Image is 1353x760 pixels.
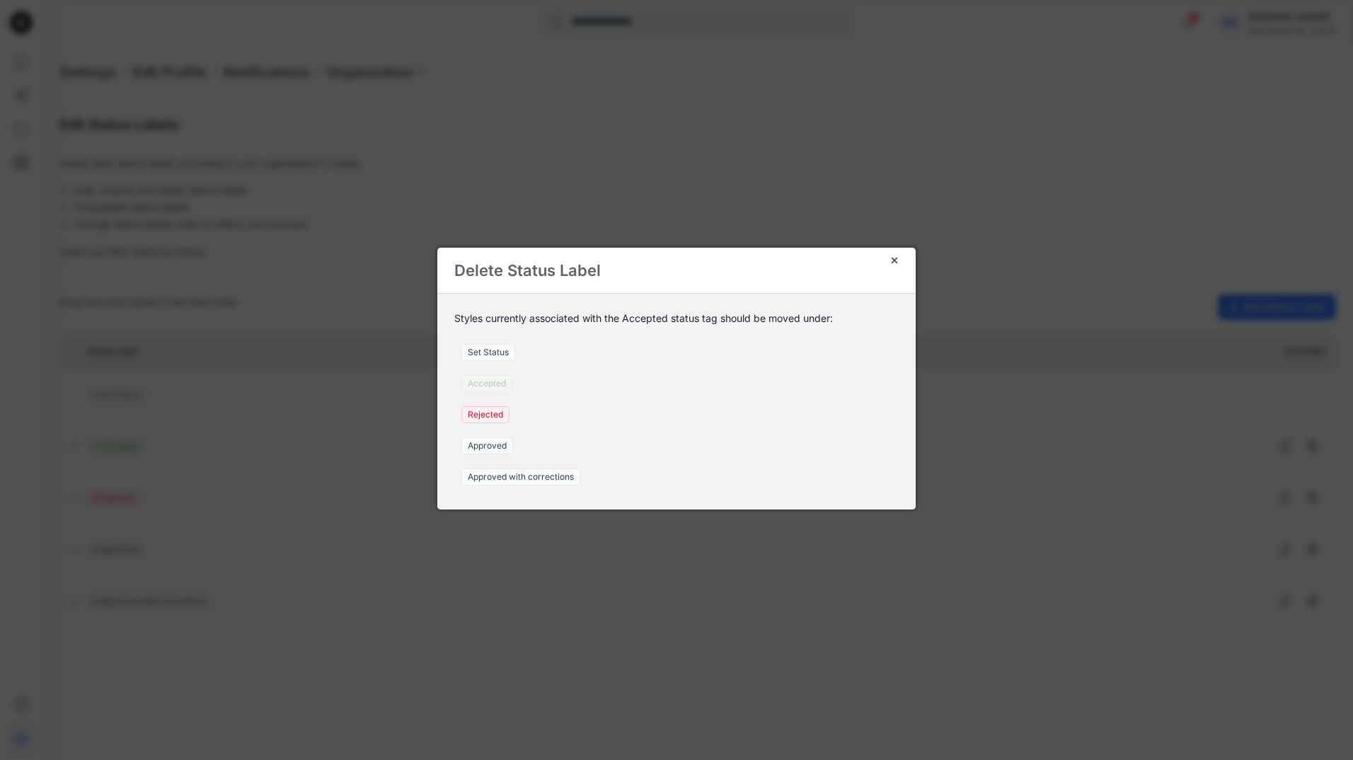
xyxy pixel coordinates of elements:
span: Rejected [461,406,509,423]
button: Close [882,248,907,273]
h5: Delete Status Label [437,248,618,294]
span: Set Status [461,344,515,361]
p: Styles currently associated with the Accepted status tag should be moved under: [454,311,899,326]
span: Approved with corrections [461,468,580,485]
span: Approved [461,437,513,454]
